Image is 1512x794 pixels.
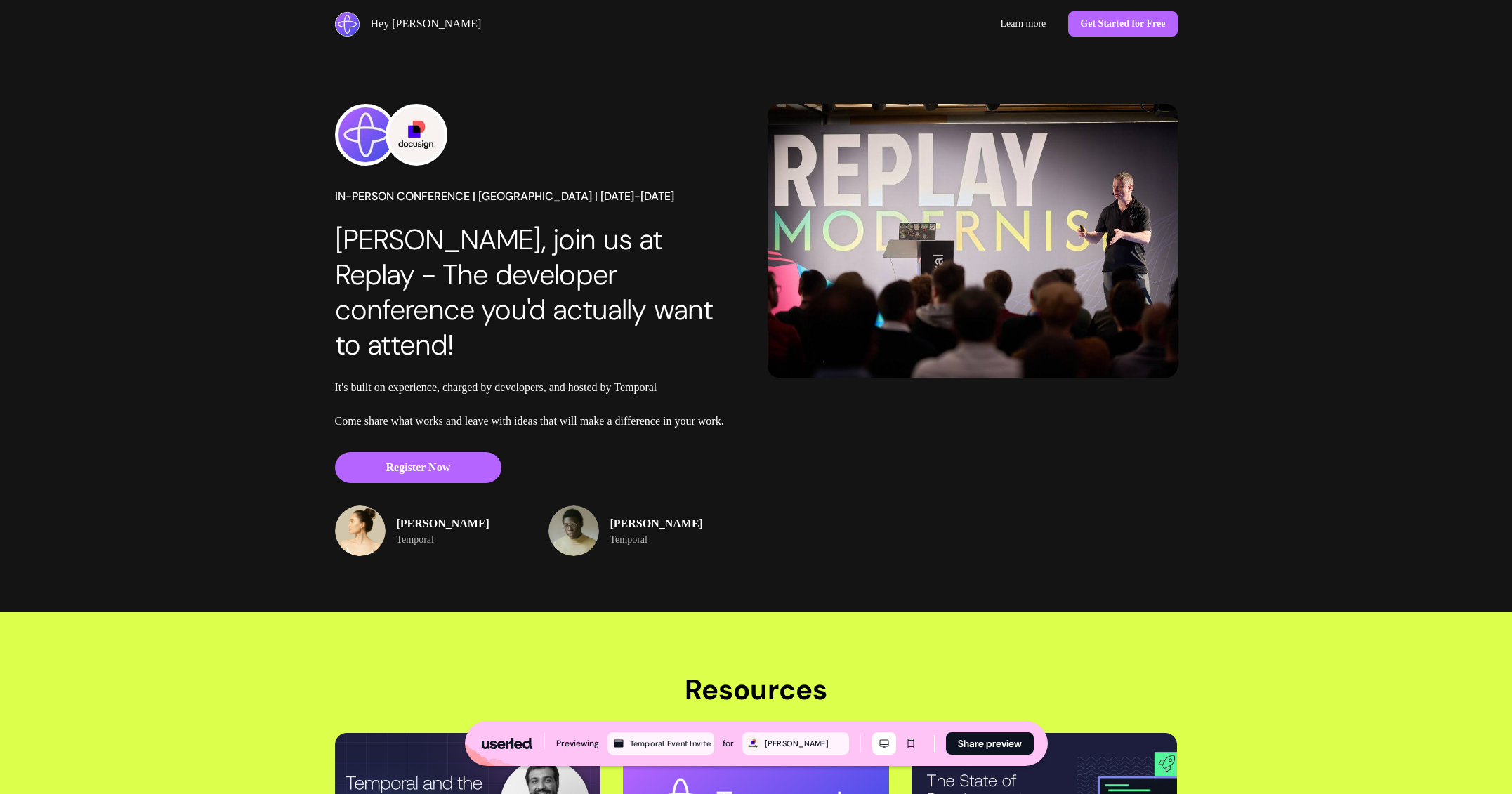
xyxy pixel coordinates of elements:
button: Share preview [946,732,1034,755]
p: [PERSON_NAME], join us at Replay - The developer conference you'd actually want to attend! [335,222,745,362]
button: Desktop mode [872,732,896,755]
div: Temporal Event Invite [630,737,711,750]
button: Mobile mode [899,732,923,755]
p: Hey [PERSON_NAME] [371,15,482,32]
p: Temporal [397,532,489,547]
p: IN-PERSON CONFERENCE | [GEOGRAPHIC_DATA] | [DATE]-[DATE] [335,188,745,205]
button: Get Started for Free [1068,11,1177,37]
p: Resources [335,668,1178,710]
a: Learn more [989,11,1057,37]
button: Register Now [335,452,502,483]
p: [PERSON_NAME] [397,515,489,532]
p: [PERSON_NAME] [610,515,703,532]
p: Temporal [610,532,703,547]
div: [PERSON_NAME] [765,737,846,750]
p: Come share what works and leave with ideas that will make a difference in your work. [335,413,745,430]
div: Previewing [556,736,599,750]
p: It's built on experience, charged by developers, and hosted by Temporal [335,379,745,396]
div: for [723,736,734,750]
